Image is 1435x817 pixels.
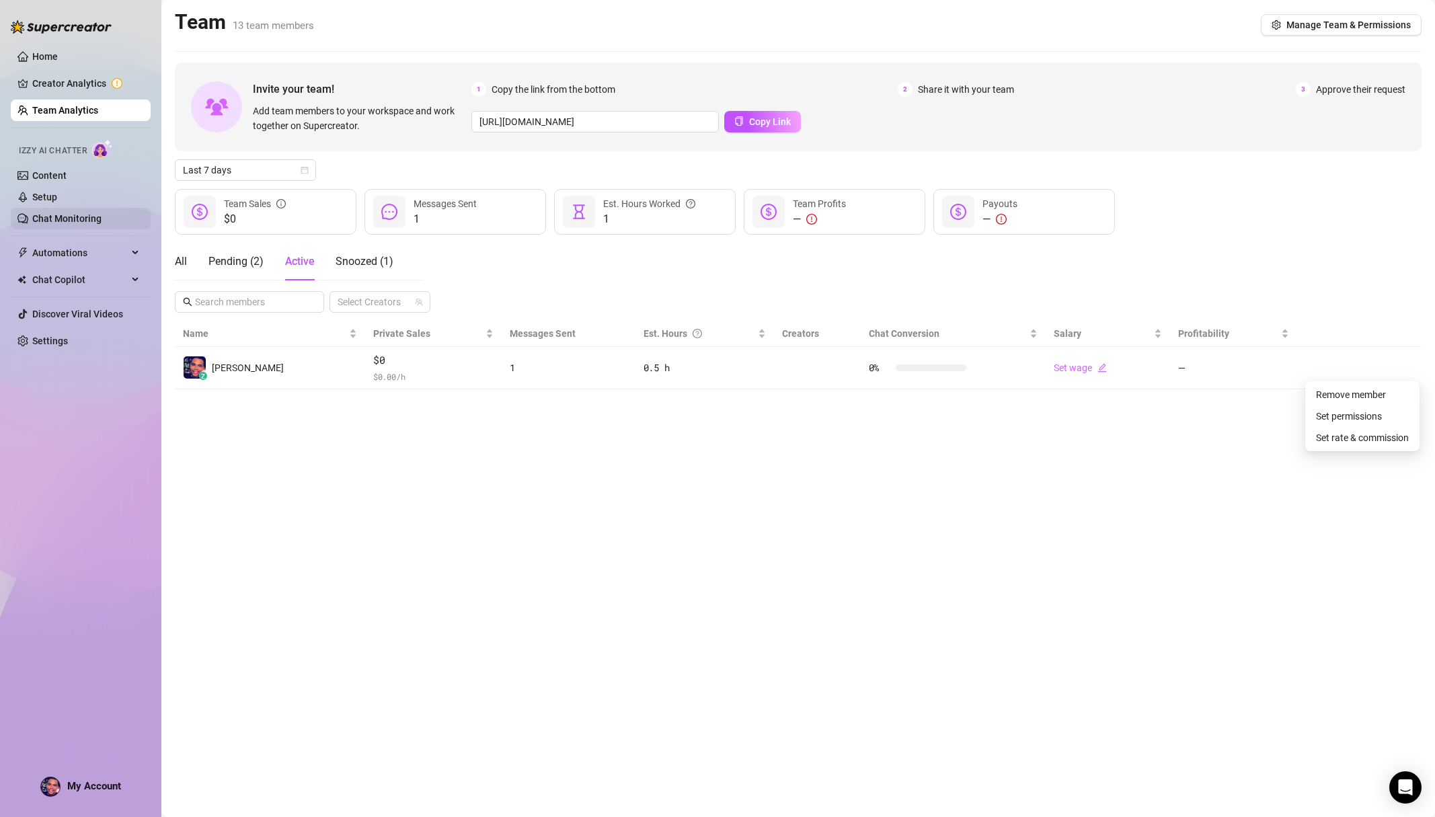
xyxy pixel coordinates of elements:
[92,139,113,159] img: AI Chatter
[32,242,128,264] span: Automations
[208,254,264,270] div: Pending ( 2 )
[17,275,26,284] img: Chat Copilot
[996,214,1007,225] span: exclamation-circle
[183,326,346,341] span: Name
[199,372,207,380] div: z
[19,145,87,157] span: Izzy AI Chatter
[415,298,423,306] span: team
[1316,389,1386,400] a: Remove member
[233,20,314,32] span: 13 team members
[381,204,397,220] span: message
[918,82,1014,97] span: Share it with your team
[1296,82,1311,97] span: 3
[1054,362,1107,373] a: Set wageedit
[492,82,615,97] span: Copy the link from the bottom
[793,211,846,227] div: —
[1316,411,1382,422] a: Set permissions
[869,360,890,375] span: 0 %
[276,196,286,211] span: info-circle
[1178,328,1229,339] span: Profitability
[1054,328,1081,339] span: Salary
[1272,20,1281,30] span: setting
[32,51,58,62] a: Home
[224,196,286,211] div: Team Sales
[67,780,121,792] span: My Account
[603,196,695,211] div: Est. Hours Worked
[175,9,314,35] h2: Team
[982,198,1017,209] span: Payouts
[192,204,208,220] span: dollar-circle
[982,211,1017,227] div: —
[11,20,112,34] img: logo-BBDzfeDw.svg
[253,81,471,98] span: Invite your team!
[32,213,102,224] a: Chat Monitoring
[1316,432,1409,443] a: Set rate & commission
[175,254,187,270] div: All
[195,295,305,309] input: Search members
[1170,347,1297,389] td: —
[693,326,702,341] span: question-circle
[749,116,791,127] span: Copy Link
[32,192,57,202] a: Setup
[17,247,28,258] span: thunderbolt
[414,211,477,227] span: 1
[1261,14,1422,36] button: Manage Team & Permissions
[1316,82,1405,97] span: Approve their request
[41,777,60,796] img: AEdFTp4s-Lax56TAlmkw70poLDBJFuedVRHaV9oPdcUmEA=s96-c
[336,255,393,268] span: Snoozed ( 1 )
[32,170,67,181] a: Content
[224,211,286,227] span: $0
[32,336,68,346] a: Settings
[285,255,314,268] span: Active
[806,214,817,225] span: exclamation-circle
[253,104,466,133] span: Add team members to your workspace and work together on Supercreator.
[734,116,744,126] span: copy
[1097,363,1107,373] span: edit
[510,360,627,375] div: 1
[869,328,939,339] span: Chat Conversion
[1389,771,1422,804] div: Open Intercom Messenger
[183,160,308,180] span: Last 7 days
[644,326,756,341] div: Est. Hours
[950,204,966,220] span: dollar-circle
[301,166,309,174] span: calendar
[761,204,777,220] span: dollar-circle
[184,356,206,379] img: Jay Richardson
[571,204,587,220] span: hourglass
[183,297,192,307] span: search
[1286,20,1411,30] span: Manage Team & Permissions
[212,360,284,375] span: [PERSON_NAME]
[373,328,430,339] span: Private Sales
[898,82,913,97] span: 2
[510,328,576,339] span: Messages Sent
[774,321,860,347] th: Creators
[644,360,767,375] div: 0.5 h
[32,309,123,319] a: Discover Viral Videos
[32,105,98,116] a: Team Analytics
[724,111,801,132] button: Copy Link
[414,198,477,209] span: Messages Sent
[32,73,140,94] a: Creator Analytics exclamation-circle
[175,321,365,347] th: Name
[32,269,128,290] span: Chat Copilot
[603,211,695,227] span: 1
[471,82,486,97] span: 1
[373,352,494,368] span: $0
[793,198,846,209] span: Team Profits
[373,370,494,383] span: $ 0.00 /h
[686,196,695,211] span: question-circle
